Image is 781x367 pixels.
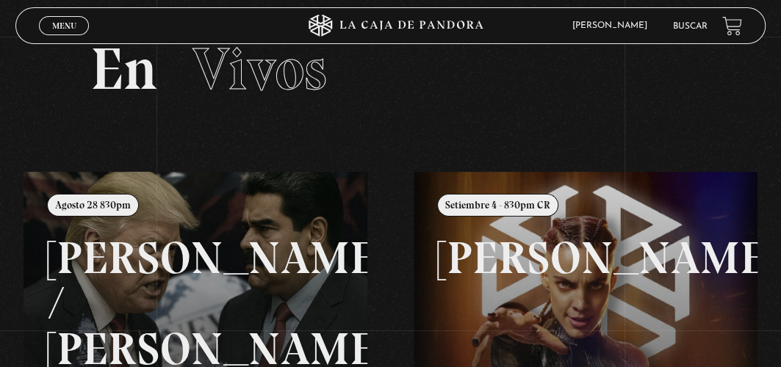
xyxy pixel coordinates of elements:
span: Cerrar [47,34,82,44]
span: Vivos [192,34,327,104]
span: [PERSON_NAME] [565,21,662,30]
a: View your shopping cart [722,16,742,36]
h2: En [90,40,690,98]
span: Menu [52,21,76,30]
a: Buscar [673,22,708,31]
